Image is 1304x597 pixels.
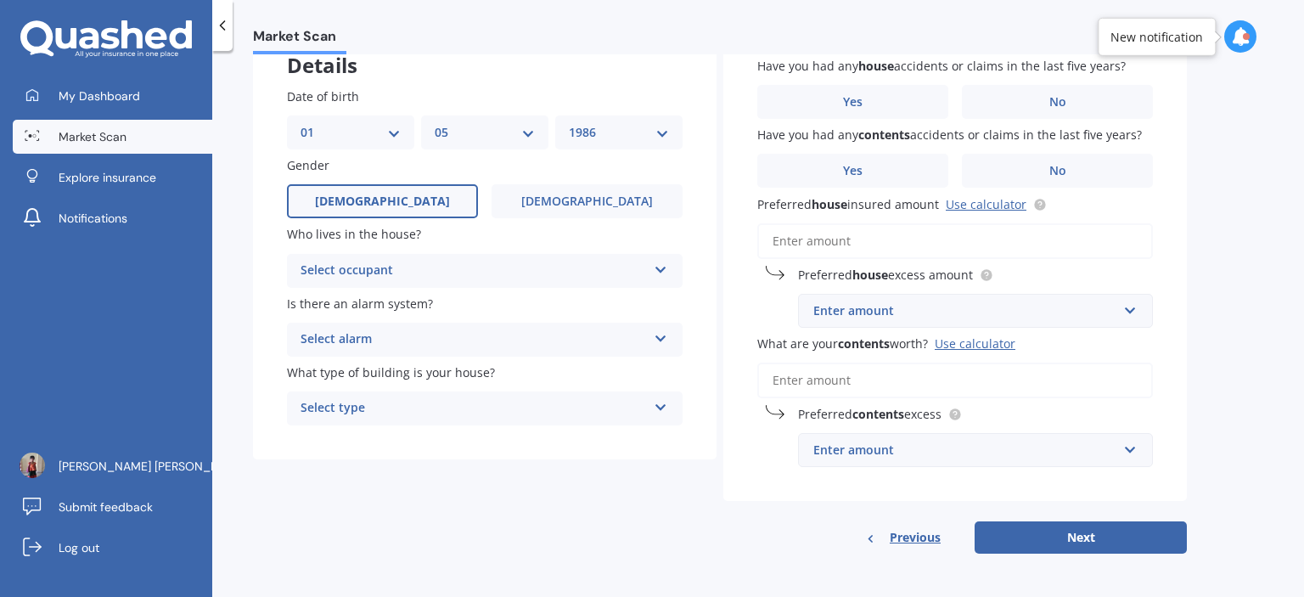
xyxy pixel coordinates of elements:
[890,525,941,550] span: Previous
[20,453,45,478] img: picture
[287,296,433,312] span: Is there an alarm system?
[757,223,1153,259] input: Enter amount
[757,335,928,352] span: What are your worth?
[59,539,99,556] span: Log out
[287,88,359,104] span: Date of birth
[975,521,1187,554] button: Next
[301,261,647,281] div: Select occupant
[813,301,1117,320] div: Enter amount
[59,169,156,186] span: Explore insurance
[59,458,247,475] span: [PERSON_NAME] [PERSON_NAME]
[935,335,1015,352] div: Use calculator
[253,28,346,51] span: Market Scan
[13,531,212,565] a: Log out
[757,58,1126,74] span: Have you had any accidents or claims in the last five years?
[59,210,127,227] span: Notifications
[521,194,653,209] span: [DEMOGRAPHIC_DATA]
[843,95,863,110] span: Yes
[757,196,939,212] span: Preferred insured amount
[1049,95,1066,110] span: No
[843,164,863,178] span: Yes
[301,398,647,419] div: Select type
[946,196,1026,212] a: Use calculator
[798,267,973,283] span: Preferred excess amount
[1110,28,1203,45] div: New notification
[813,441,1117,459] div: Enter amount
[13,79,212,113] a: My Dashboard
[852,406,904,422] b: contents
[1049,164,1066,178] span: No
[287,157,329,173] span: Gender
[287,364,495,380] span: What type of building is your house?
[858,58,894,74] b: house
[301,329,647,350] div: Select alarm
[798,406,941,422] span: Preferred excess
[13,120,212,154] a: Market Scan
[852,267,888,283] b: house
[13,490,212,524] a: Submit feedback
[287,227,421,243] span: Who lives in the house?
[315,194,450,209] span: [DEMOGRAPHIC_DATA]
[757,363,1153,398] input: Enter amount
[59,87,140,104] span: My Dashboard
[13,449,212,483] a: [PERSON_NAME] [PERSON_NAME]
[838,335,890,352] b: contents
[13,201,212,235] a: Notifications
[812,196,847,212] b: house
[858,127,910,143] b: contents
[59,498,153,515] span: Submit feedback
[13,161,212,194] a: Explore insurance
[757,127,1142,143] span: Have you had any accidents or claims in the last five years?
[59,128,126,145] span: Market Scan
